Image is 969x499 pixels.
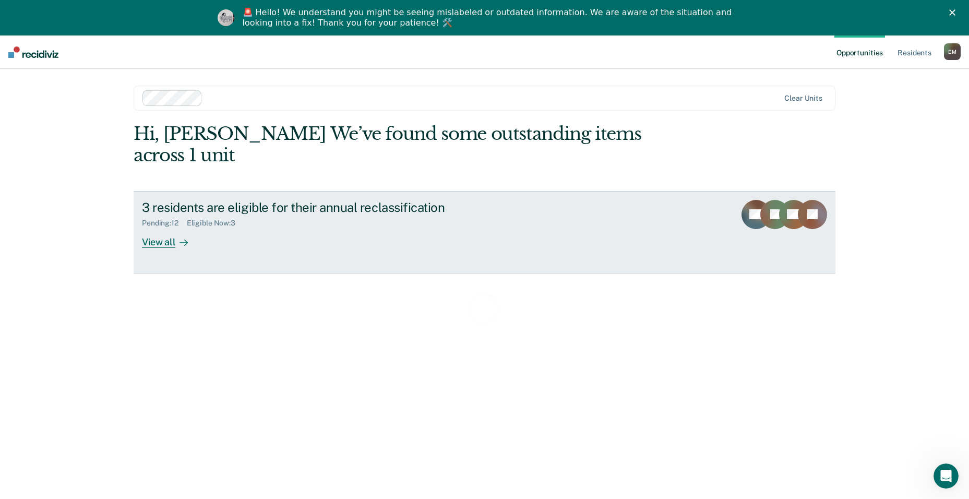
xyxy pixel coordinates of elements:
iframe: Intercom live chat [934,464,959,489]
div: 🚨 Hello! We understand you might be seeing mislabeled or outdated information. We are aware of th... [243,7,735,28]
div: Loading data... [460,329,509,338]
a: Residents [895,35,934,69]
div: Close [949,9,960,16]
img: Recidiviz [8,46,58,58]
img: Profile image for Kim [218,9,234,26]
div: Clear units [784,94,822,103]
button: EM [944,43,961,60]
a: Opportunities [834,35,885,69]
div: E M [944,43,961,60]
